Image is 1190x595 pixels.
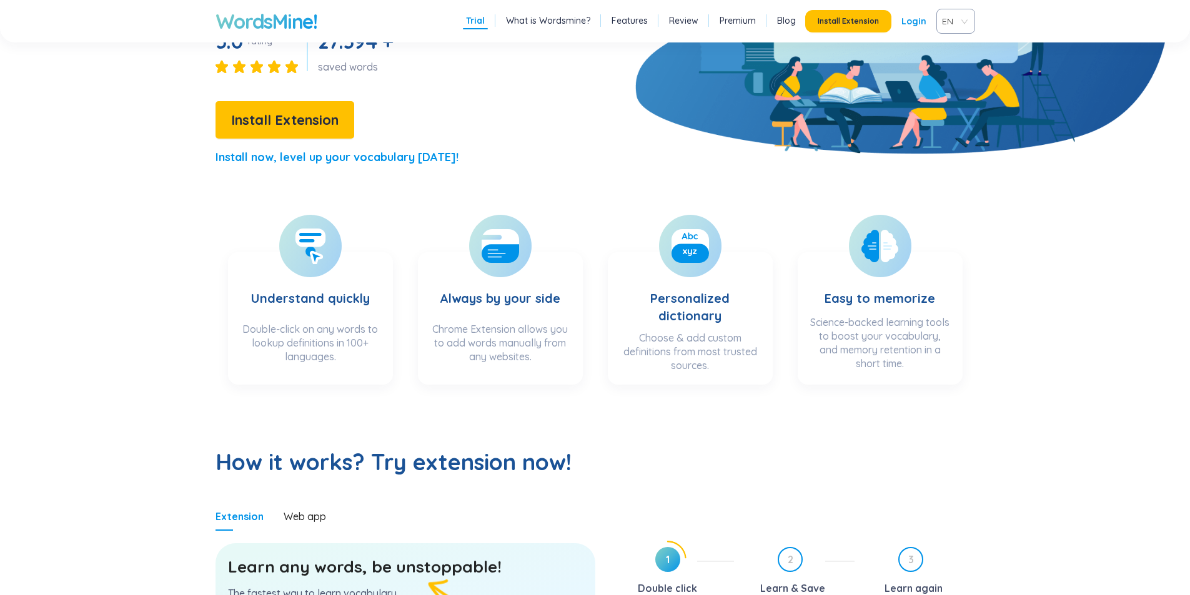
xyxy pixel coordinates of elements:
div: Science-backed learning tools to boost your vocabulary, and memory retention in a short time. [810,315,950,372]
div: Chrome Extension allows you to add words manually from any websites. [430,322,570,372]
span: 1 [655,547,680,572]
a: Review [669,14,698,27]
h3: Understand quickly [251,265,370,316]
p: Install now, level up your vocabulary [DATE]! [216,149,459,166]
span: Install Extension [231,109,339,131]
a: Trial [466,14,485,27]
div: Extension [216,509,264,523]
div: Choose & add custom definitions from most trusted sources. [620,331,760,372]
button: Install Extension [805,10,891,32]
h3: Always by your side [440,265,560,316]
span: VIE [942,12,964,31]
a: What is Wordsmine? [506,14,590,27]
div: Web app [284,509,326,523]
a: Blog [777,14,796,27]
a: WordsMine! [216,9,317,34]
h2: How it works? Try extension now! [216,447,975,477]
a: Premium [720,14,756,27]
div: saved words [318,60,399,74]
div: Double-click on any words to lookup definitions in 100+ languages. [240,322,380,372]
a: Install Extension [216,115,354,127]
span: 2 [779,548,801,571]
a: Login [901,10,926,32]
button: Install Extension [216,101,354,139]
span: 3 [900,548,922,571]
h3: Easy to memorize [825,265,935,309]
h3: Personalized dictionary [620,265,760,325]
a: Features [612,14,648,27]
span: Install Extension [818,16,879,26]
h3: Learn any words, be unstoppable! [228,556,583,578]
